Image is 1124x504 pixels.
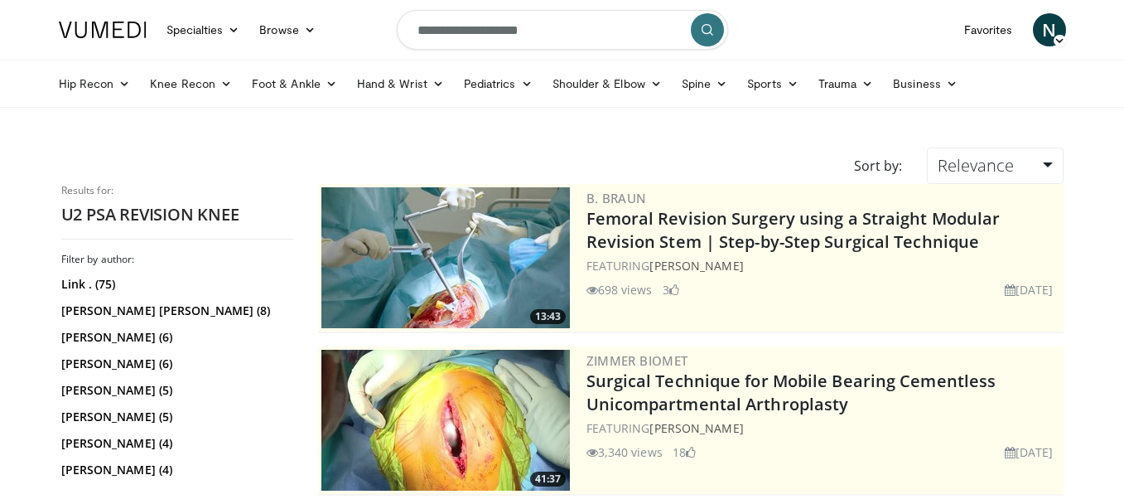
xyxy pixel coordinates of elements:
[347,67,454,100] a: Hand & Wrist
[397,10,728,50] input: Search topics, interventions
[61,382,289,399] a: [PERSON_NAME] (5)
[61,356,289,372] a: [PERSON_NAME] (6)
[883,67,967,100] a: Business
[321,187,570,328] img: 4275ad52-8fa6-4779-9598-00e5d5b95857.300x170_q85_crop-smart_upscale.jpg
[954,13,1023,46] a: Favorites
[61,329,289,346] a: [PERSON_NAME] (6)
[530,309,566,324] span: 13:43
[321,350,570,491] a: 41:37
[61,276,289,293] a: Link . (75)
[61,462,289,478] a: [PERSON_NAME] (4)
[927,148,1063,184] a: Relevance
[586,419,1060,437] div: FEATURING
[530,472,566,487] span: 41:37
[61,253,293,266] h3: Filter by author:
[586,443,663,461] li: 3,340 views
[454,67,543,100] a: Pediatrics
[586,352,688,369] a: Zimmer Biomet
[737,67,808,100] a: Sports
[649,258,743,274] a: [PERSON_NAME]
[61,184,293,197] p: Results for:
[649,420,743,436] a: [PERSON_NAME]
[543,67,672,100] a: Shoulder & Elbow
[61,303,289,319] a: [PERSON_NAME] [PERSON_NAME] (8)
[140,67,242,100] a: Knee Recon
[672,67,737,100] a: Spine
[586,281,653,298] li: 698 views
[1005,281,1054,298] li: [DATE]
[242,67,347,100] a: Foot & Ankle
[586,370,996,415] a: Surgical Technique for Mobile Bearing Cementless Unicompartmental Arthroplasty
[1033,13,1066,46] a: N
[842,148,914,184] div: Sort by:
[249,13,326,46] a: Browse
[321,350,570,491] img: 827ba7c0-d001-4ae6-9e1c-6d4d4016a445.300x170_q85_crop-smart_upscale.jpg
[49,67,141,100] a: Hip Recon
[59,22,147,38] img: VuMedi Logo
[663,281,679,298] li: 3
[1005,443,1054,461] li: [DATE]
[673,443,696,461] li: 18
[157,13,250,46] a: Specialties
[586,190,647,206] a: B. Braun
[61,204,293,225] h2: U2 PSA REVISION KNEE
[586,207,1001,253] a: Femoral Revision Surgery using a Straight Modular Revision Stem | Step-by-Step Surgical Technique
[938,154,1014,177] span: Relevance
[586,257,1060,274] div: FEATURING
[61,435,289,452] a: [PERSON_NAME] (4)
[321,187,570,328] a: 13:43
[808,67,884,100] a: Trauma
[61,409,289,425] a: [PERSON_NAME] (5)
